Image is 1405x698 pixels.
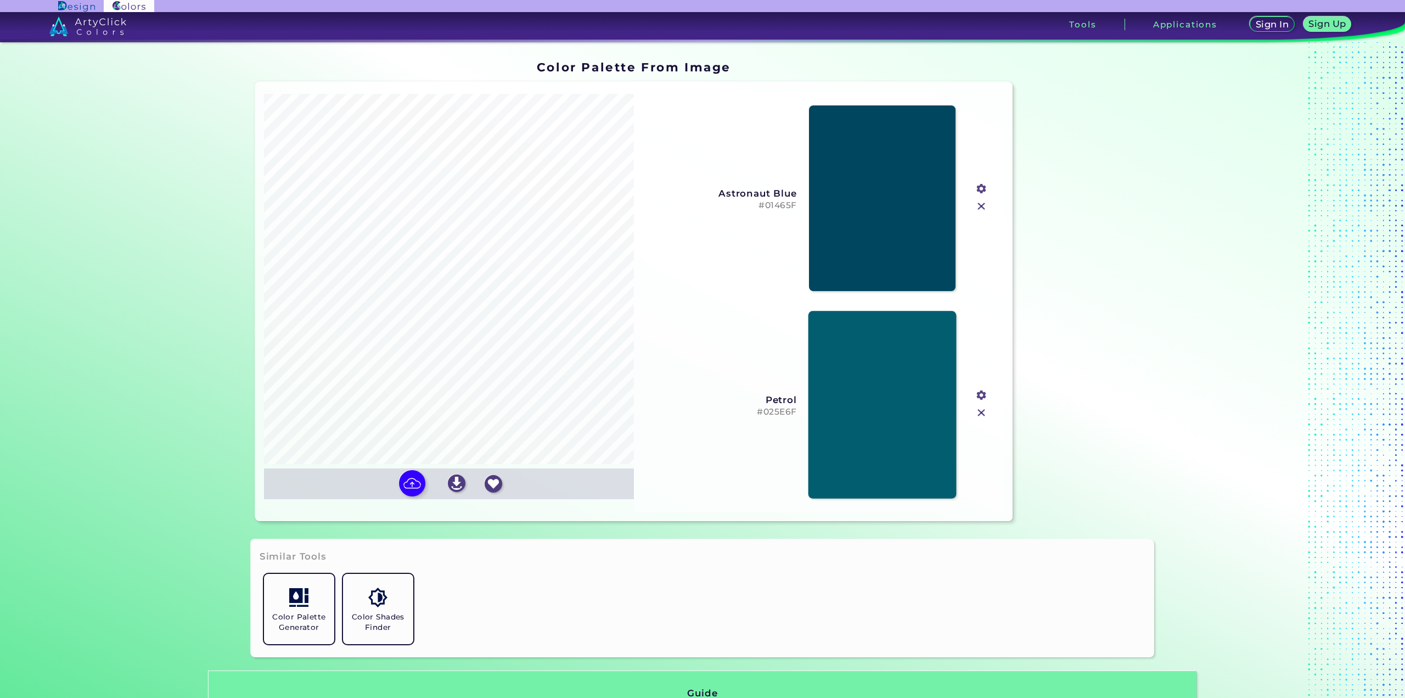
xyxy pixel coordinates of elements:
img: logo_artyclick_colors_white.svg [49,16,127,36]
img: icon_favourite_white.svg [485,475,502,493]
h5: Sign In [1256,20,1288,29]
img: icon_close.svg [974,406,988,420]
a: Sign In [1251,17,1294,32]
h1: Color Palette From Image [537,59,731,75]
a: Color Shades Finder [339,569,418,649]
h3: Similar Tools [260,550,327,563]
img: icon_col_pal_col.svg [289,588,308,607]
h5: #025E6F [642,407,796,417]
h3: Tools [1069,20,1096,29]
h5: Color Palette Generator [268,612,330,633]
img: ArtyClick Design logo [58,1,95,12]
h5: #01465F [642,200,796,211]
img: icon_color_shades.svg [368,588,387,607]
a: Sign Up [1304,17,1350,32]
img: icon_download_white.svg [448,474,465,492]
img: icon_close.svg [974,199,988,214]
h5: Color Shades Finder [347,612,409,633]
a: Color Palette Generator [260,569,339,649]
img: icon picture [399,470,425,496]
h3: Astronaut Blue [642,188,796,199]
h3: Petrol [642,394,796,405]
h5: Sign Up [1310,20,1346,29]
h3: Applications [1153,20,1217,29]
